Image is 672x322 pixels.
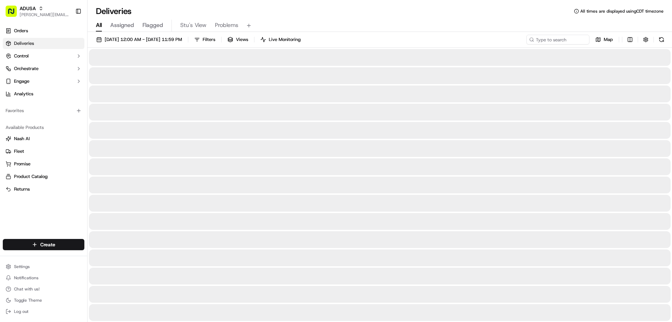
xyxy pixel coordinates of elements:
button: ADUSA[PERSON_NAME][EMAIL_ADDRESS][PERSON_NAME][DOMAIN_NAME] [3,3,72,20]
span: Chat with us! [14,286,40,292]
span: Orchestrate [14,66,38,72]
a: Fleet [6,148,82,155]
span: Analytics [14,91,33,97]
button: Nash AI [3,133,84,144]
button: Views [224,35,251,44]
span: Fleet [14,148,24,155]
button: [PERSON_NAME][EMAIL_ADDRESS][PERSON_NAME][DOMAIN_NAME] [20,12,70,18]
a: Analytics [3,88,84,100]
button: Notifications [3,273,84,283]
button: Log out [3,307,84,316]
span: Create [40,241,55,248]
span: Engage [14,78,29,84]
span: Notifications [14,275,38,281]
button: Promise [3,158,84,170]
span: Promise [14,161,30,167]
span: Problems [215,21,238,29]
span: Map [604,36,613,43]
span: All times are displayed using CDT timezone [580,8,664,14]
span: Product Catalog [14,173,48,180]
button: Control [3,50,84,62]
h1: Deliveries [96,6,132,17]
span: Filters [203,36,215,43]
a: Product Catalog [6,173,82,180]
a: Promise [6,161,82,167]
button: Filters [191,35,218,44]
button: Chat with us! [3,284,84,294]
a: Orders [3,25,84,36]
span: Settings [14,264,30,269]
button: Product Catalog [3,171,84,182]
button: Settings [3,262,84,272]
button: ADUSA [20,5,36,12]
button: Create [3,239,84,250]
button: Refresh [657,35,666,44]
a: Deliveries [3,38,84,49]
button: Fleet [3,146,84,157]
button: Map [592,35,616,44]
span: Log out [14,309,28,314]
div: Available Products [3,122,84,133]
button: Returns [3,184,84,195]
input: Type to search [526,35,589,44]
span: All [96,21,102,29]
span: Views [236,36,248,43]
span: Nash AI [14,136,30,142]
span: Toggle Theme [14,297,42,303]
span: [DATE] 12:00 AM - [DATE] 11:59 PM [105,36,182,43]
span: Orders [14,28,28,34]
span: Stu's View [180,21,206,29]
span: Returns [14,186,30,192]
a: Nash AI [6,136,82,142]
div: Favorites [3,105,84,116]
button: Toggle Theme [3,295,84,305]
span: Deliveries [14,40,34,47]
a: Returns [6,186,82,192]
button: [DATE] 12:00 AM - [DATE] 11:59 PM [93,35,185,44]
span: Flagged [142,21,163,29]
button: Engage [3,76,84,87]
button: Live Monitoring [257,35,304,44]
span: Live Monitoring [269,36,301,43]
span: Control [14,53,29,59]
span: Assigned [110,21,134,29]
button: Orchestrate [3,63,84,74]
